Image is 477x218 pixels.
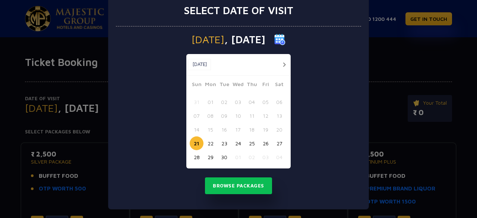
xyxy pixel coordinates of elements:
button: 17 [231,123,245,136]
button: 05 [259,95,272,109]
button: Browse Packages [205,177,272,195]
button: 31 [190,95,203,109]
span: Tue [217,80,231,91]
button: 26 [259,136,272,150]
button: 04 [245,95,259,109]
button: 03 [259,150,272,164]
button: 08 [203,109,217,123]
button: 30 [217,150,231,164]
button: 24 [231,136,245,150]
button: 07 [190,109,203,123]
span: Sun [190,80,203,91]
button: 25 [245,136,259,150]
button: 03 [231,95,245,109]
span: Wed [231,80,245,91]
button: 13 [272,109,286,123]
button: 01 [203,95,217,109]
button: 02 [217,95,231,109]
button: 06 [272,95,286,109]
h3: Select date of visit [184,4,293,17]
button: 11 [245,109,259,123]
span: Sat [272,80,286,91]
span: Fri [259,80,272,91]
button: 27 [272,136,286,150]
button: 09 [217,109,231,123]
button: 22 [203,136,217,150]
button: 29 [203,150,217,164]
button: [DATE] [188,59,211,70]
span: [DATE] [192,34,224,45]
button: 18 [245,123,259,136]
span: Thu [245,80,259,91]
button: 04 [272,150,286,164]
button: 16 [217,123,231,136]
button: 15 [203,123,217,136]
button: 21 [190,136,203,150]
button: 01 [231,150,245,164]
button: 12 [259,109,272,123]
img: calender icon [274,34,285,45]
button: 10 [231,109,245,123]
span: Mon [203,80,217,91]
span: , [DATE] [224,34,265,45]
button: 02 [245,150,259,164]
button: 20 [272,123,286,136]
button: 19 [259,123,272,136]
button: 23 [217,136,231,150]
button: 28 [190,150,203,164]
button: 14 [190,123,203,136]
